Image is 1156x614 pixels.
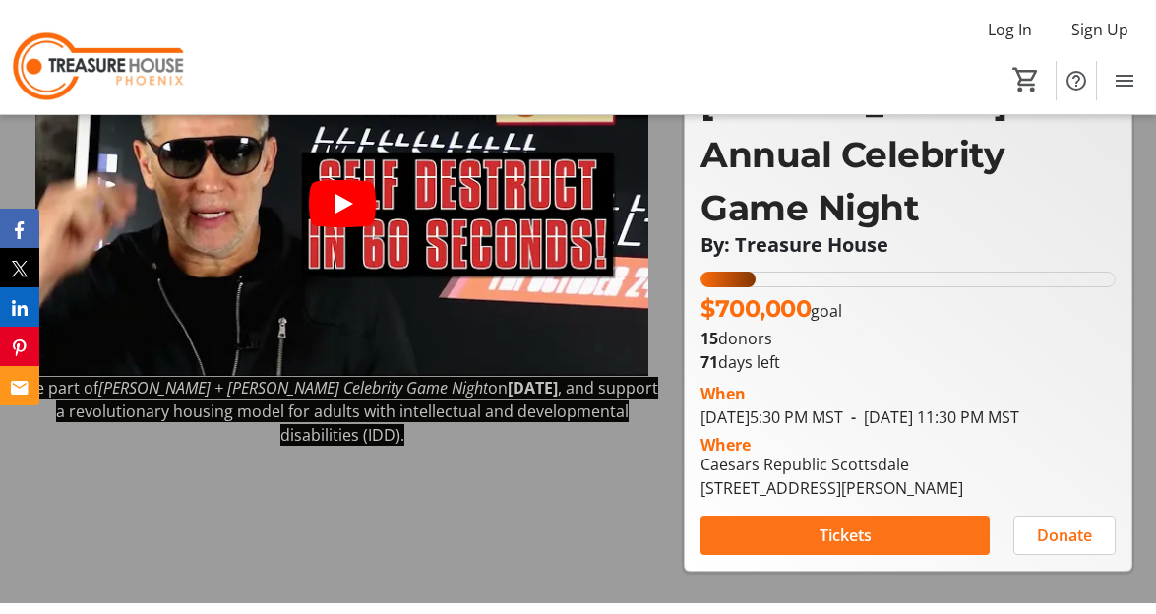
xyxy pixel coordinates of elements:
b: 15 [700,328,718,349]
p: days left [700,350,1116,374]
button: Tickets [700,516,990,555]
span: , and support a revolutionary housing model for adults with intellectual and developmental disabi... [56,377,659,446]
span: [DATE] 11:30 PM MST [843,406,1019,428]
strong: [DATE] [508,377,558,399]
button: Play video [309,180,376,227]
div: When [700,382,746,405]
div: Caesars Republic Scottsdale [700,453,963,476]
button: Menu [1105,61,1144,100]
button: Log In [972,14,1048,45]
span: on [488,377,508,399]
p: By: Treasure House [700,234,1116,256]
button: Help [1057,61,1096,100]
span: [DATE] 5:30 PM MST [700,406,843,428]
button: Cart [1008,62,1044,97]
button: Sign Up [1056,14,1144,45]
span: Sign Up [1071,18,1128,41]
div: [STREET_ADDRESS][PERSON_NAME] [700,476,963,500]
span: 71 [700,351,718,373]
div: Where [700,437,751,453]
span: Be part of [26,377,98,399]
p: donors [700,327,1116,350]
span: $700,000 [700,294,811,323]
button: Donate [1013,516,1116,555]
span: Tickets [820,523,872,547]
p: goal [700,291,842,327]
em: [PERSON_NAME] + [PERSON_NAME] Celebrity Game Night [98,377,488,399]
span: Donate [1037,523,1092,547]
span: - [843,406,864,428]
span: Log In [988,18,1032,41]
div: 13.236421428571429% of fundraising goal reached [700,272,1116,287]
p: [PERSON_NAME] and [PERSON_NAME] 8th Annual Celebrity Game Night [700,22,1116,234]
img: Treasure House's Logo [12,8,187,106]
